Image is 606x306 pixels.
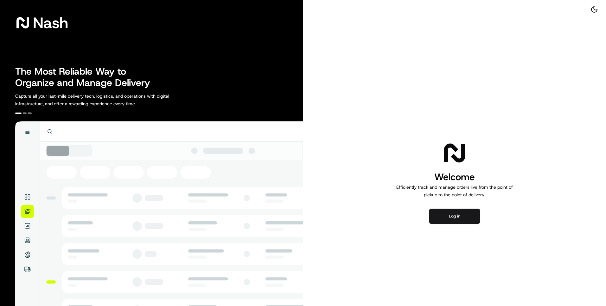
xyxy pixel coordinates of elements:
p: Efficiently track and manage orders live from the point of pickup to the point of delivery. [394,183,515,199]
h2: The Most Reliable Way to Organize and Manage Delivery [15,66,157,89]
button: Log in [429,209,480,224]
h1: Welcome [394,171,515,183]
span: Nash [33,16,68,29]
p: Capture all your last-mile delivery tech, logistics, and operations with digital infrastructure, ... [15,92,198,107]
